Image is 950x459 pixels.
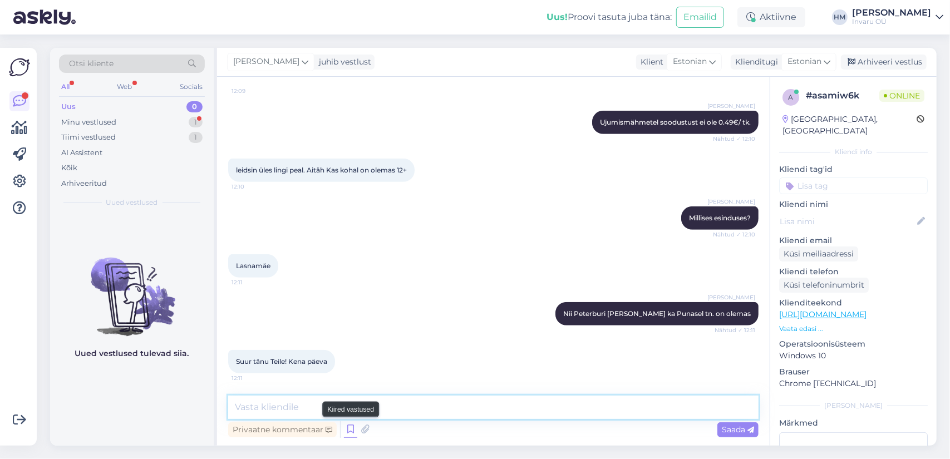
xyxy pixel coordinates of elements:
[852,8,931,17] div: [PERSON_NAME]
[61,178,107,189] div: Arhiveeritud
[600,118,751,126] span: Ujumismähmetel soodustust ei ole 0.49€/ tk.
[232,374,273,382] span: 12:11
[61,147,102,159] div: AI Assistent
[189,132,203,143] div: 1
[779,278,869,293] div: Küsi telefoninumbrit
[779,378,928,389] p: Chrome [TECHNICAL_ID]
[228,422,337,437] div: Privaatne kommentaar
[779,235,928,246] p: Kliendi email
[236,261,270,270] span: Lasnamäe
[676,7,724,28] button: Emailid
[841,55,927,70] div: Arhiveeri vestlus
[879,90,924,102] span: Online
[806,89,879,102] div: # asamiw6k
[689,214,751,222] span: Millises esinduses?
[673,56,707,68] span: Estonian
[75,348,189,359] p: Uued vestlused tulevad siia.
[547,11,672,24] div: Proovi tasuta juba täna:
[115,80,135,94] div: Web
[737,7,805,27] div: Aktiivne
[563,309,751,318] span: Nii Peterburi [PERSON_NAME] ka Punasel tn. on olemas
[178,80,205,94] div: Socials
[61,117,116,128] div: Minu vestlused
[713,135,755,143] span: Nähtud ✓ 12:10
[9,57,30,78] img: Askly Logo
[779,324,928,334] p: Vaata edasi ...
[236,357,327,366] span: Suur tänu Teile! Kena päeva
[61,101,76,112] div: Uus
[713,230,755,239] span: Nähtud ✓ 12:10
[232,182,273,191] span: 12:10
[779,246,858,261] div: Küsi meiliaadressi
[787,56,821,68] span: Estonian
[779,147,928,157] div: Kliendi info
[779,309,867,319] a: [URL][DOMAIN_NAME]
[779,417,928,429] p: Märkmed
[779,164,928,175] p: Kliendi tag'id
[782,113,917,137] div: [GEOGRAPHIC_DATA], [GEOGRAPHIC_DATA]
[779,266,928,278] p: Kliendi telefon
[186,101,203,112] div: 0
[232,87,273,95] span: 12:09
[713,326,755,334] span: Nähtud ✓ 12:11
[327,404,374,414] small: Kiired vastused
[69,58,114,70] span: Otsi kliente
[779,297,928,309] p: Klienditeekond
[779,401,928,411] div: [PERSON_NAME]
[547,12,568,22] b: Uus!
[722,425,754,435] span: Saada
[779,177,928,194] input: Lisa tag
[61,132,116,143] div: Tiimi vestlused
[731,56,778,68] div: Klienditugi
[832,9,848,25] div: HM
[780,215,915,228] input: Lisa nimi
[779,199,928,210] p: Kliendi nimi
[779,366,928,378] p: Brauser
[636,56,663,68] div: Klient
[707,198,755,206] span: [PERSON_NAME]
[852,17,931,26] div: Invaru OÜ
[50,238,214,338] img: No chats
[707,293,755,302] span: [PERSON_NAME]
[189,117,203,128] div: 1
[59,80,72,94] div: All
[233,56,299,68] span: [PERSON_NAME]
[852,8,943,26] a: [PERSON_NAME]Invaru OÜ
[61,162,77,174] div: Kõik
[314,56,371,68] div: juhib vestlust
[779,350,928,362] p: Windows 10
[707,102,755,110] span: [PERSON_NAME]
[236,166,407,174] span: leidsin üles lingi peal. Aitäh Kas kohal on olemas 12+
[106,198,158,208] span: Uued vestlused
[232,278,273,287] span: 12:11
[779,338,928,350] p: Operatsioonisüsteem
[789,93,794,101] span: a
